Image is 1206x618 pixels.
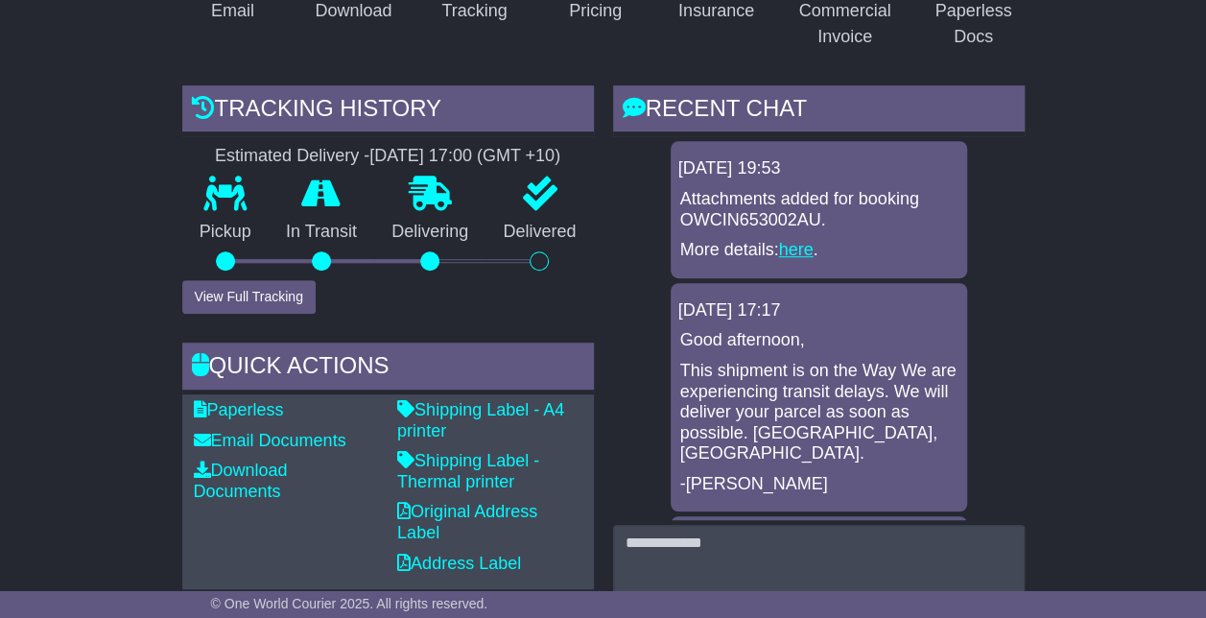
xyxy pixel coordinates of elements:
div: [DATE] 17:00 (GMT +10) [369,146,560,167]
p: Delivered [485,222,593,243]
button: View Full Tracking [182,280,316,314]
div: [DATE] 17:17 [678,300,959,321]
div: [DATE] 19:53 [678,158,959,179]
a: Shipping Label - Thermal printer [397,451,539,491]
a: Shipping Label - A4 printer [397,400,564,440]
p: More details: . [680,240,958,261]
a: Address Label [397,554,521,573]
div: Tracking history [182,85,594,137]
span: © One World Courier 2025. All rights reserved. [211,596,488,611]
div: Estimated Delivery - [182,146,594,167]
div: Quick Actions [182,343,594,394]
a: here [779,240,814,259]
p: This shipment is on the Way We are experiencing transit delays. We will deliver your parcel as so... [680,361,958,464]
a: Paperless [194,400,284,419]
a: Original Address Label [397,502,537,542]
div: RECENT CHAT [613,85,1025,137]
p: Pickup [182,222,269,243]
a: Download Documents [194,461,288,501]
p: -[PERSON_NAME] [680,474,958,495]
p: Good afternoon, [680,330,958,351]
p: In Transit [269,222,374,243]
p: Attachments added for booking OWCIN653002AU. [680,189,958,230]
a: Email Documents [194,431,346,450]
p: Delivering [374,222,485,243]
